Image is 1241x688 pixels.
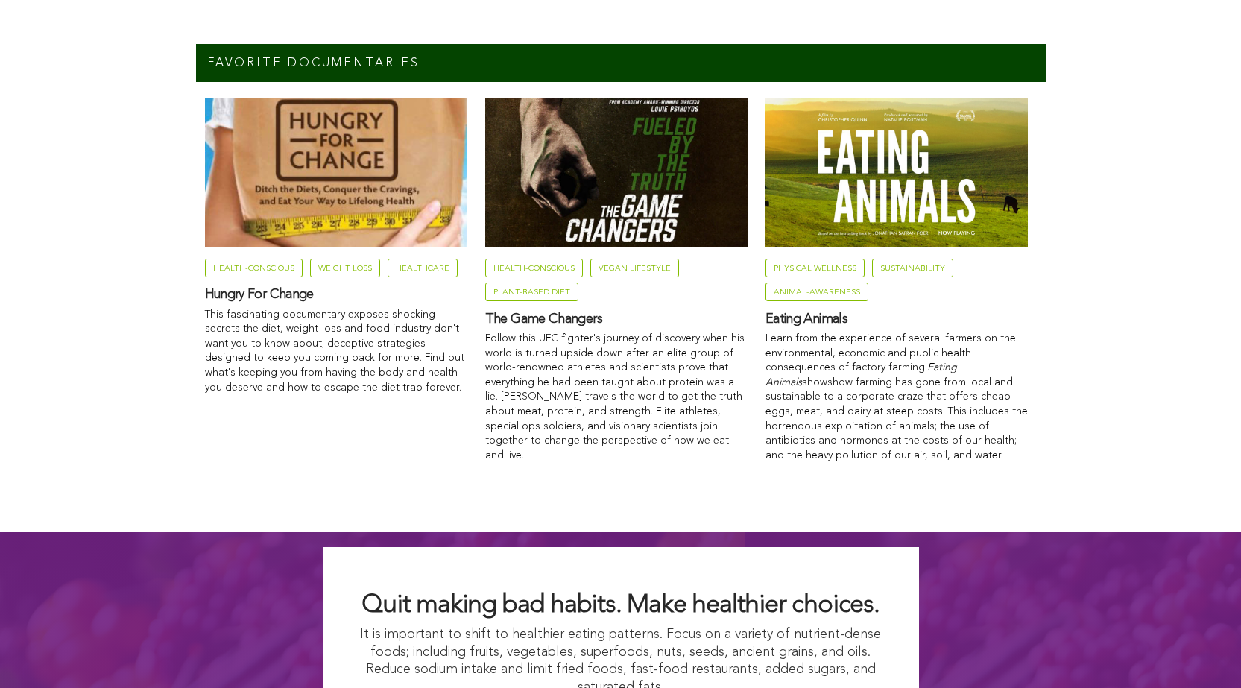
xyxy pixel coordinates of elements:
[765,333,1016,373] span: Learn from the experience of several farmers on the environmental, economic and public health con...
[388,259,458,277] a: Tag name Healthcare
[205,286,467,303] a: Hungry For Change
[1166,616,1241,688] iframe: Chat Widget
[765,362,957,388] em: Eating Animals
[765,98,1028,247] img: eating animals documentary
[353,592,889,619] h2: Quit making bad habits. Make healthier choices.
[485,333,745,461] span: Follow this UFC fighter's journey of discovery when his world is turned upside down after an elit...
[872,259,953,277] a: Tag name Sustainability
[765,311,1028,328] a: Eating Animals
[765,377,1028,461] span: how farming has gone from local and sustainable to a corporate craze that offers cheap eggs, meat...
[485,311,748,328] a: The Game Changers
[205,309,464,393] span: This fascinating documentary exposes shocking secrets the diet, weight-loss and food industry don...
[765,259,865,277] a: Tag name Physical Wellness
[485,259,583,277] a: Tag name Health-Conscious
[485,283,578,301] a: Tag name Plant-Based Diet
[310,259,380,277] a: Tag name Weight Loss
[590,259,679,277] a: Tag name Vegan Lifestyle
[765,283,868,301] a: Tag name Animal-Awareness
[205,98,467,247] img: Hungry for Change Documentary
[765,332,1028,463] p: shows
[205,259,303,277] a: Tag name Health-Conscious
[207,55,420,71] h2: FAVORITE Documentaries
[485,98,748,247] img: gamechangers documentary poster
